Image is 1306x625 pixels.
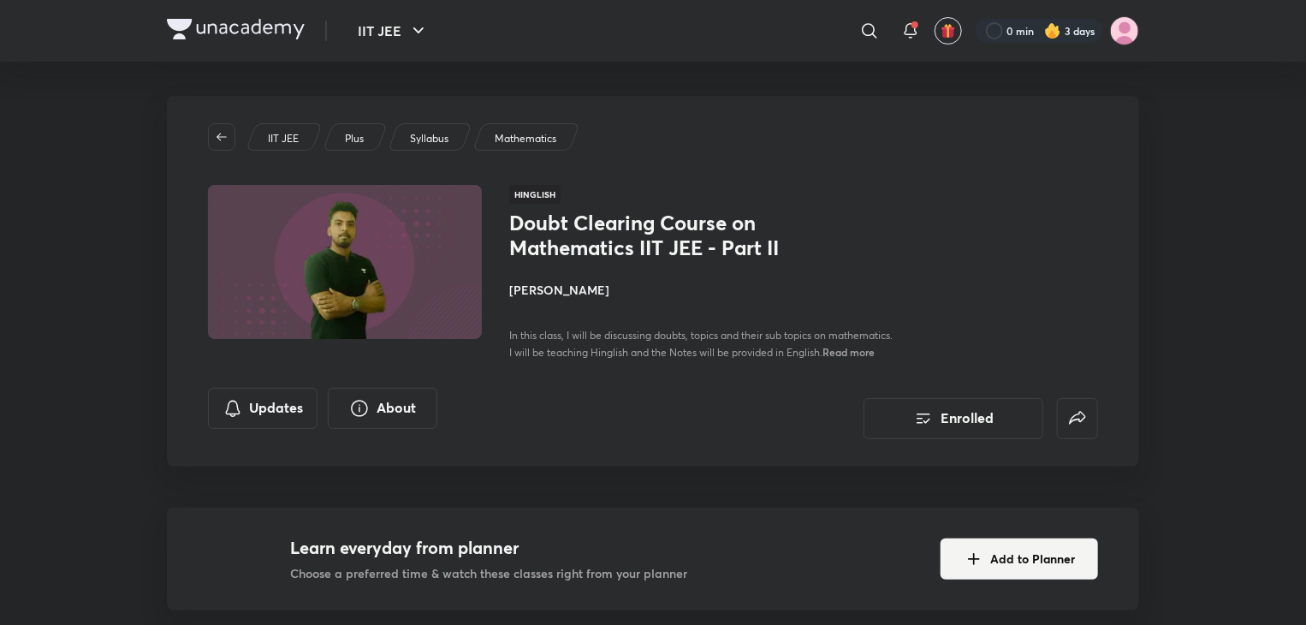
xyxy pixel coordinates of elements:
button: false [1057,398,1098,439]
button: Enrolled [864,398,1043,439]
h4: Learn everyday from planner [290,535,687,561]
a: Company Logo [167,19,305,44]
a: Mathematics [492,131,560,146]
button: avatar [935,17,962,45]
img: Adah Patil Patil [1110,16,1139,45]
button: About [328,388,437,429]
a: Syllabus [407,131,452,146]
p: Mathematics [495,131,556,146]
p: IIT JEE [268,131,299,146]
p: Plus [345,131,364,146]
h4: [PERSON_NAME] [509,281,893,299]
a: IIT JEE [265,131,302,146]
button: IIT JEE [347,14,439,48]
span: Hinglish [509,185,561,204]
img: streak [1044,22,1061,39]
img: Company Logo [167,19,305,39]
a: Plus [342,131,367,146]
span: Read more [822,345,875,359]
span: In this class, I will be discussing doubts, topics and their sub topics on mathematics. I will be... [509,329,893,359]
p: Syllabus [410,131,448,146]
p: Choose a preferred time & watch these classes right from your planner [290,564,687,582]
button: Add to Planner [941,539,1098,580]
button: Updates [208,388,318,429]
h1: Doubt Clearing Course on Mathematics IIT JEE - Part II [509,211,789,260]
img: Thumbnail [205,183,484,341]
img: avatar [941,23,956,39]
